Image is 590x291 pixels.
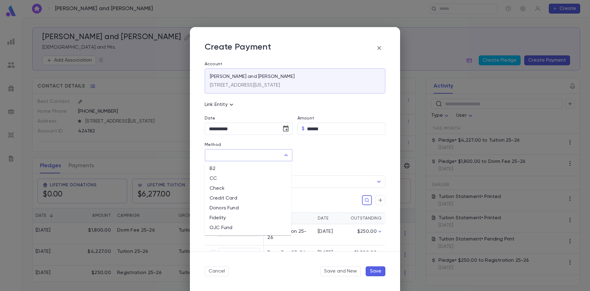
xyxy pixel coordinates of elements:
button: Save and New [320,266,361,276]
td: $1,800.00 [345,245,385,261]
li: Fidelity [205,213,291,223]
div: [DATE] [318,228,341,235]
p: $ [302,126,305,132]
li: Donors Fund [205,203,291,213]
p: Link Entity [205,101,235,108]
p: [STREET_ADDRESS][US_STATE] [210,82,280,88]
div: [DATE] [318,250,341,256]
label: Date [205,116,293,121]
label: Account [205,62,385,67]
button: Save [366,266,385,276]
p: [PERSON_NAME] and [PERSON_NAME] [210,74,295,80]
li: Credit Card [205,193,291,203]
li: CC [205,174,291,184]
th: Outstanding [345,213,385,224]
th: Date [314,213,345,224]
li: OJC Fund [205,223,291,233]
td: Dorm Fee 25-26 [264,245,314,261]
button: Cancel [205,266,229,276]
button: Choose date, selected date is Sep 7, 2025 [280,123,292,135]
li: B2 [205,164,291,174]
button: Open [375,177,383,186]
li: Check [205,184,291,193]
td: $250.00 [345,224,385,245]
p: Create Payment [205,42,271,54]
label: Method [205,142,221,147]
button: Close [282,151,290,160]
label: Amount [297,116,314,121]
